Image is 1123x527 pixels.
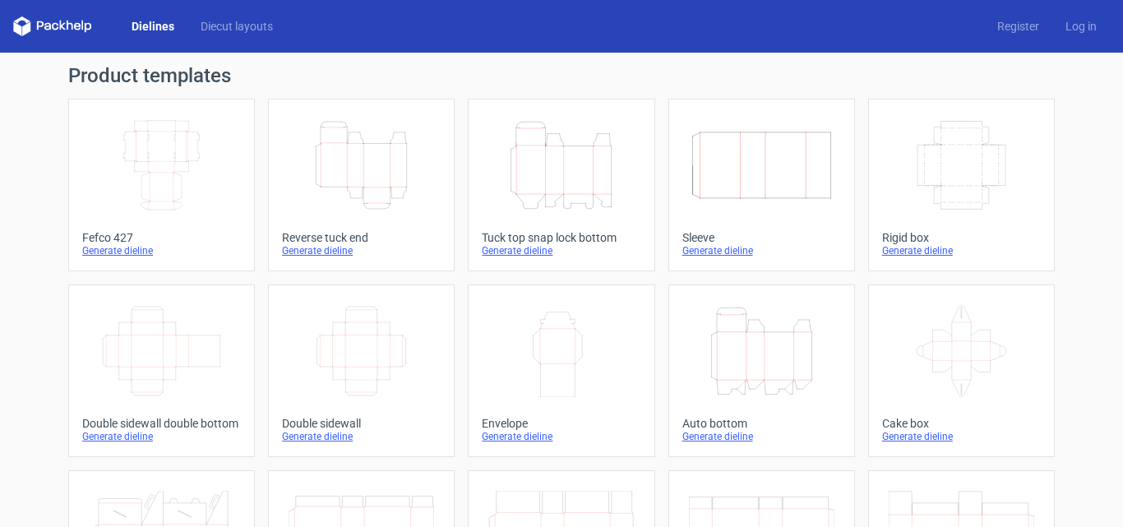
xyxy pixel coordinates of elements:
[68,66,1055,86] h1: Product templates
[82,417,241,430] div: Double sidewall double bottom
[1052,18,1110,35] a: Log in
[682,244,841,257] div: Generate dieline
[482,430,640,443] div: Generate dieline
[482,231,640,244] div: Tuck top snap lock bottom
[682,231,841,244] div: Sleeve
[984,18,1052,35] a: Register
[268,99,455,271] a: Reverse tuck endGenerate dieline
[482,417,640,430] div: Envelope
[482,244,640,257] div: Generate dieline
[468,99,654,271] a: Tuck top snap lock bottomGenerate dieline
[68,99,255,271] a: Fefco 427Generate dieline
[468,284,654,457] a: EnvelopeGenerate dieline
[187,18,286,35] a: Diecut layouts
[682,430,841,443] div: Generate dieline
[282,231,441,244] div: Reverse tuck end
[868,284,1055,457] a: Cake boxGenerate dieline
[868,99,1055,271] a: Rigid boxGenerate dieline
[682,417,841,430] div: Auto bottom
[668,284,855,457] a: Auto bottomGenerate dieline
[118,18,187,35] a: Dielines
[82,231,241,244] div: Fefco 427
[882,430,1041,443] div: Generate dieline
[68,284,255,457] a: Double sidewall double bottomGenerate dieline
[282,430,441,443] div: Generate dieline
[882,244,1041,257] div: Generate dieline
[268,284,455,457] a: Double sidewallGenerate dieline
[282,417,441,430] div: Double sidewall
[82,430,241,443] div: Generate dieline
[668,99,855,271] a: SleeveGenerate dieline
[882,417,1041,430] div: Cake box
[282,244,441,257] div: Generate dieline
[82,244,241,257] div: Generate dieline
[882,231,1041,244] div: Rigid box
